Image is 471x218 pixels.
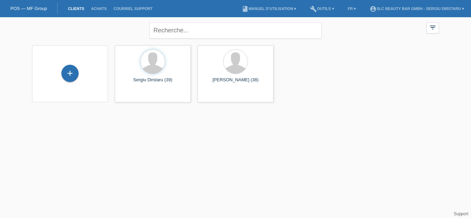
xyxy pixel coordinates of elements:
[64,7,88,11] a: Clients
[203,77,268,88] div: [PERSON_NAME] (38)
[370,6,377,12] i: account_circle
[366,7,468,11] a: account_circleSLC Beauty Bar GmbH - Sergiu Dirstaru ▾
[120,77,185,88] div: Sergiu Dirstaru (39)
[307,7,337,11] a: buildOutils ▾
[454,211,468,216] a: Support
[10,6,47,11] a: POS — MF Group
[310,6,317,12] i: build
[344,7,360,11] a: FR ▾
[238,7,300,11] a: bookManuel d’utilisation ▾
[242,6,249,12] i: book
[88,7,110,11] a: Achats
[429,24,437,31] i: filter_list
[149,22,322,39] input: Recherche...
[62,68,78,79] div: Enregistrer le client
[110,7,156,11] a: Courriel Support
